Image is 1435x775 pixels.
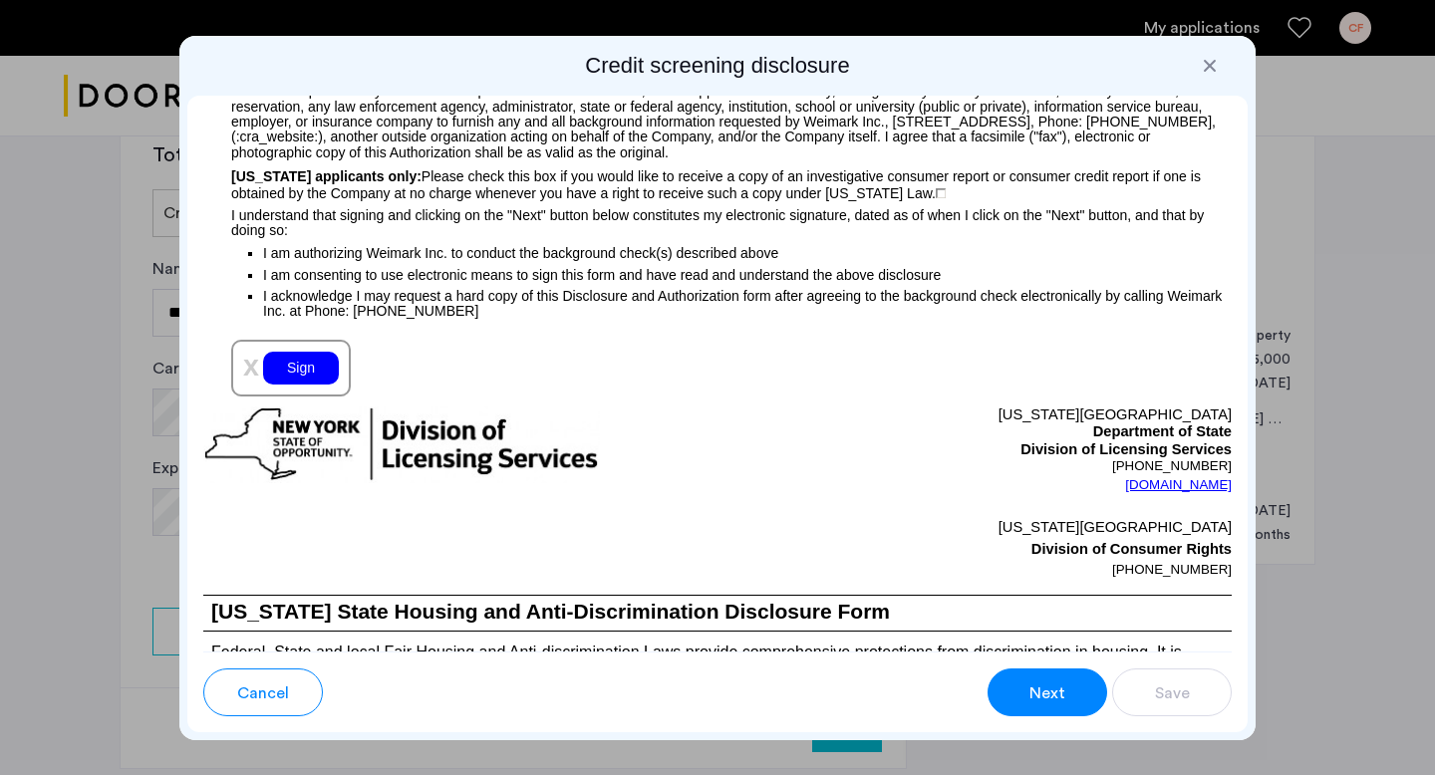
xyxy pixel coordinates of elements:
p: Department of State [717,423,1232,441]
span: Cancel [237,681,289,705]
p: Division of Licensing Services [717,441,1232,459]
p: [PHONE_NUMBER] [717,560,1232,580]
p: I acknowledge I may request a hard copy of this Disclosure and Authorization form after agreeing ... [263,288,1232,320]
h1: [US_STATE] State Housing and Anti-Discrimination Disclosure Form [203,596,1232,630]
p: Please check this box if you would like to receive a copy of an investigative consumer report or ... [203,160,1232,201]
p: I am authorizing Weimark Inc. to conduct the background check(s) described above [263,239,1232,264]
img: new-york-logo.png [203,406,600,483]
div: Sign [263,352,339,385]
p: Federal, State and local Fair Housing and Anti-discrimination Laws provide comprehensive protecti... [203,632,1232,730]
button: button [203,668,323,716]
p: [US_STATE][GEOGRAPHIC_DATA] [717,516,1232,538]
a: [DOMAIN_NAME] [1125,475,1232,495]
button: button [1112,668,1232,716]
img: 4LAxfPwtD6BVinC2vKR9tPz10Xbrctccj4YAocJUAAAAASUVORK5CYIIA [936,188,946,198]
p: I acknowledge receipt of the DISCLOSURE REGARDING BACKGROUND INVESTIGATION and A SUMMARY OF YOUR ... [203,44,1232,160]
p: I understand that signing and clicking on the "Next" button below constitutes my electronic signa... [203,201,1232,238]
button: button [988,668,1107,716]
span: x [243,350,259,382]
span: Next [1029,681,1065,705]
p: I am consenting to use electronic means to sign this form and have read and understand the above ... [263,264,1232,286]
span: Save [1155,681,1190,705]
p: [US_STATE][GEOGRAPHIC_DATA] [717,406,1232,424]
span: [US_STATE] applicants only: [231,168,422,184]
h2: Credit screening disclosure [187,52,1248,80]
p: [PHONE_NUMBER] [717,458,1232,474]
p: Division of Consumer Rights [717,538,1232,560]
